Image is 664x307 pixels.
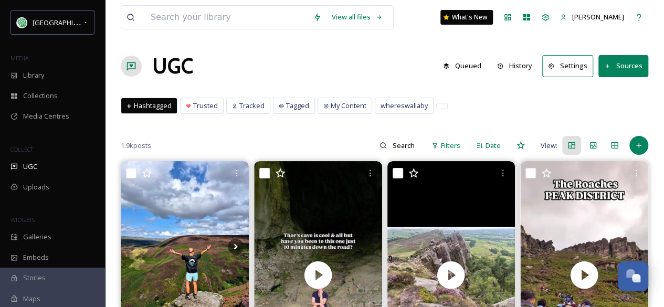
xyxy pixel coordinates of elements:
[598,55,648,77] button: Sources
[10,216,35,224] span: WIDGETS
[572,12,624,22] span: [PERSON_NAME]
[438,56,492,76] a: Queued
[23,70,44,80] span: Library
[33,17,99,27] span: [GEOGRAPHIC_DATA]
[331,101,366,111] span: My Content
[438,56,487,76] button: Queued
[23,232,51,242] span: Galleries
[10,145,33,153] span: COLLECT
[134,101,172,111] span: Hashtagged
[152,50,193,82] a: UGC
[23,252,49,262] span: Embeds
[542,55,598,77] a: Settings
[492,56,537,76] button: History
[23,91,58,101] span: Collections
[193,101,218,111] span: Trusted
[23,111,69,121] span: Media Centres
[23,162,37,172] span: UGC
[286,101,309,111] span: Tagged
[10,54,29,62] span: MEDIA
[541,141,557,151] span: View:
[492,56,543,76] a: History
[441,141,460,151] span: Filters
[618,261,648,291] button: Open Chat
[239,101,265,111] span: Tracked
[555,7,629,27] a: [PERSON_NAME]
[145,6,308,29] input: Search your library
[326,7,388,27] a: View all files
[23,294,40,304] span: Maps
[17,17,27,28] img: Facebook%20Icon.png
[23,182,49,192] span: Uploads
[440,10,493,25] a: What's New
[387,135,421,156] input: Search
[381,101,428,111] span: whereswallaby
[121,141,151,151] span: 1.9k posts
[486,141,501,151] span: Date
[542,55,593,77] button: Settings
[23,273,46,283] span: Stories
